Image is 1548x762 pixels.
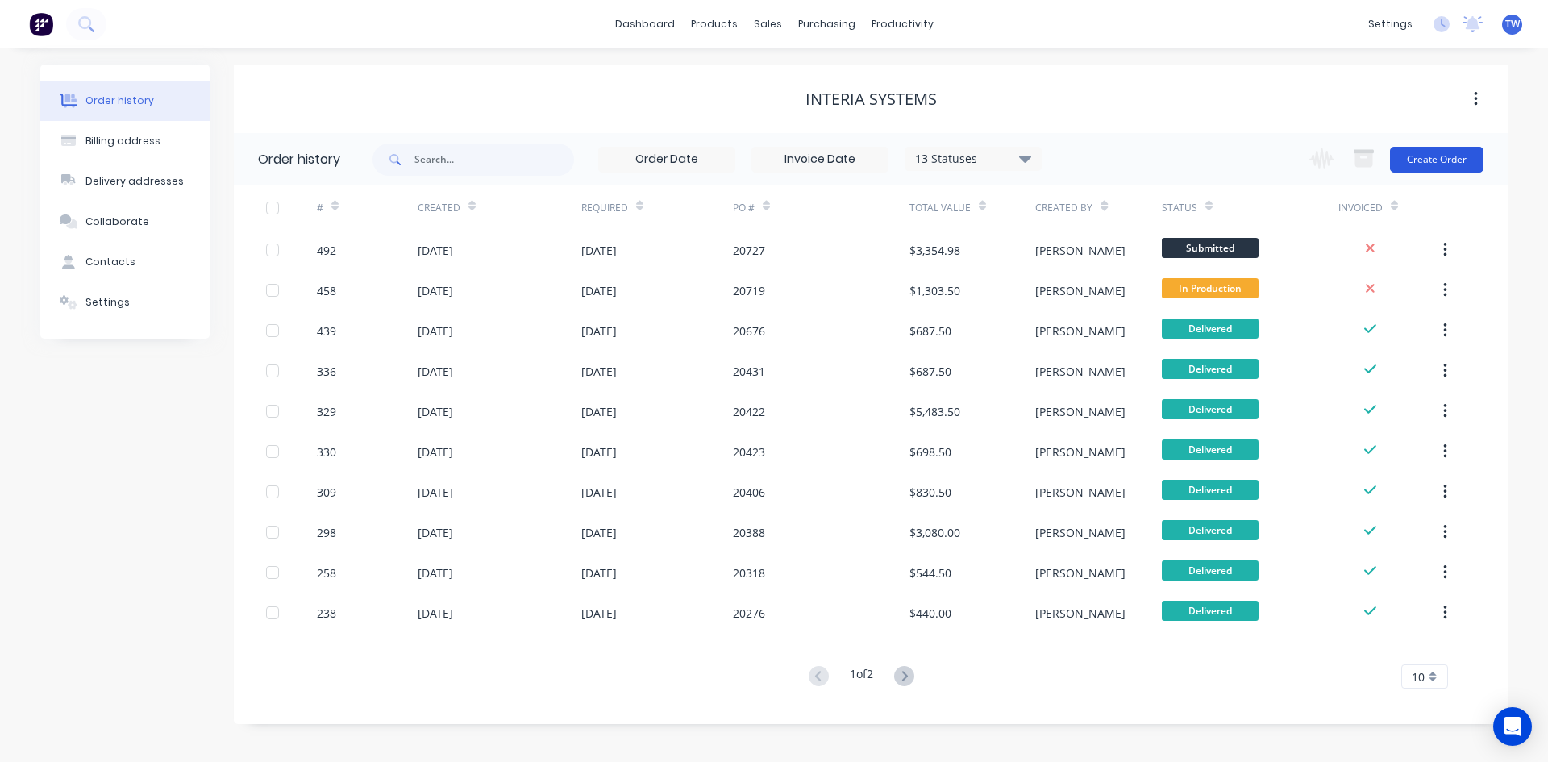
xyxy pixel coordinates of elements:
[746,12,790,36] div: sales
[733,185,909,230] div: PO #
[418,443,453,460] div: [DATE]
[581,323,617,339] div: [DATE]
[909,201,971,215] div: Total Value
[581,201,628,215] div: Required
[581,185,733,230] div: Required
[752,148,888,172] input: Invoice Date
[85,134,160,148] div: Billing address
[905,150,1041,168] div: 13 Statuses
[85,94,154,108] div: Order history
[40,242,210,282] button: Contacts
[733,282,765,299] div: 20719
[418,185,581,230] div: Created
[733,403,765,420] div: 20422
[414,144,574,176] input: Search...
[1035,484,1126,501] div: [PERSON_NAME]
[805,90,937,109] div: Interia Systems
[581,403,617,420] div: [DATE]
[909,403,960,420] div: $5,483.50
[1162,399,1259,419] span: Delivered
[418,363,453,380] div: [DATE]
[1162,278,1259,298] span: In Production
[733,201,755,215] div: PO #
[733,242,765,259] div: 20727
[1505,17,1520,31] span: TW
[581,524,617,541] div: [DATE]
[733,524,765,541] div: 20388
[317,323,336,339] div: 439
[599,148,734,172] input: Order Date
[29,12,53,36] img: Factory
[317,185,418,230] div: #
[1162,439,1259,460] span: Delivered
[909,524,960,541] div: $3,080.00
[258,150,340,169] div: Order history
[85,174,184,189] div: Delivery addresses
[1493,707,1532,746] div: Open Intercom Messenger
[1035,323,1126,339] div: [PERSON_NAME]
[85,295,130,310] div: Settings
[418,282,453,299] div: [DATE]
[418,201,460,215] div: Created
[1338,201,1383,215] div: Invoiced
[418,524,453,541] div: [DATE]
[909,242,960,259] div: $3,354.98
[863,12,942,36] div: productivity
[1162,238,1259,258] span: Submitted
[418,242,453,259] div: [DATE]
[581,564,617,581] div: [DATE]
[1035,242,1126,259] div: [PERSON_NAME]
[909,564,951,581] div: $544.50
[1390,147,1483,173] button: Create Order
[1162,201,1197,215] div: Status
[85,214,149,229] div: Collaborate
[317,564,336,581] div: 258
[40,161,210,202] button: Delivery addresses
[1162,480,1259,500] span: Delivered
[1035,524,1126,541] div: [PERSON_NAME]
[909,282,960,299] div: $1,303.50
[850,665,873,689] div: 1 of 2
[317,363,336,380] div: 336
[733,323,765,339] div: 20676
[1035,201,1092,215] div: Created By
[1035,282,1126,299] div: [PERSON_NAME]
[733,605,765,622] div: 20276
[581,605,617,622] div: [DATE]
[1162,319,1259,339] span: Delivered
[683,12,746,36] div: products
[733,564,765,581] div: 20318
[317,201,323,215] div: #
[1035,403,1126,420] div: [PERSON_NAME]
[909,185,1035,230] div: Total Value
[909,605,951,622] div: $440.00
[581,242,617,259] div: [DATE]
[581,282,617,299] div: [DATE]
[733,484,765,501] div: 20406
[1035,564,1126,581] div: [PERSON_NAME]
[40,202,210,242] button: Collaborate
[1162,359,1259,379] span: Delivered
[733,363,765,380] div: 20431
[418,484,453,501] div: [DATE]
[607,12,683,36] a: dashboard
[317,605,336,622] div: 238
[1338,185,1439,230] div: Invoiced
[317,282,336,299] div: 458
[909,484,951,501] div: $830.50
[909,363,951,380] div: $687.50
[40,282,210,323] button: Settings
[1162,560,1259,581] span: Delivered
[418,564,453,581] div: [DATE]
[418,605,453,622] div: [DATE]
[581,484,617,501] div: [DATE]
[581,443,617,460] div: [DATE]
[1035,185,1161,230] div: Created By
[909,443,951,460] div: $698.50
[1360,12,1421,36] div: settings
[1162,601,1259,621] span: Delivered
[1412,668,1425,685] span: 10
[317,242,336,259] div: 492
[1035,443,1126,460] div: [PERSON_NAME]
[85,255,135,269] div: Contacts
